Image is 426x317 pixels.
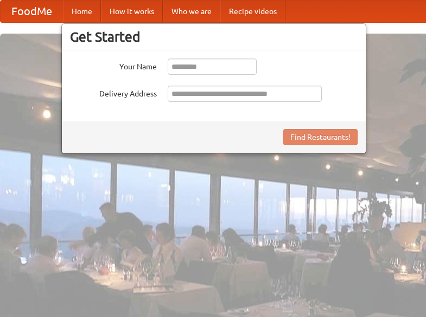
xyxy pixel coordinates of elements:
[70,59,157,72] label: Your Name
[101,1,163,22] a: How it works
[163,1,220,22] a: Who we are
[70,29,358,45] h3: Get Started
[283,129,358,145] button: Find Restaurants!
[1,1,63,22] a: FoodMe
[220,1,285,22] a: Recipe videos
[63,1,101,22] a: Home
[70,86,157,99] label: Delivery Address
